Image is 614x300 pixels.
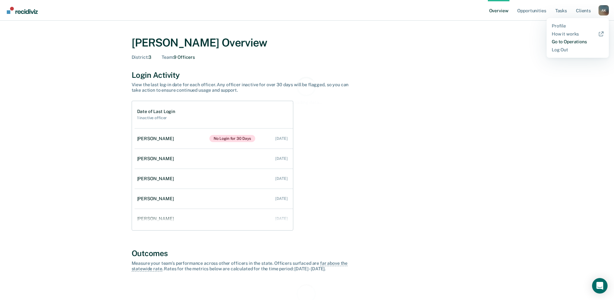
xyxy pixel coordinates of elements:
[135,190,293,208] a: [PERSON_NAME] [DATE]
[599,5,609,16] div: A K
[592,278,608,294] div: Open Intercom Messenger
[552,23,604,29] a: Profile
[275,176,287,181] div: [DATE]
[137,156,176,161] div: [PERSON_NAME]
[137,136,176,141] div: [PERSON_NAME]
[132,55,149,60] span: District :
[132,249,483,258] div: Outcomes
[162,55,195,60] div: 9 Officers
[132,82,357,93] div: View the last log-in date for each officer. Any officer inactive for over 30 days will be flagged...
[552,31,604,37] a: How it works
[137,216,176,222] div: [PERSON_NAME]
[137,116,175,120] h2: 1 inactive officer
[162,55,174,60] span: Team :
[132,261,348,272] span: far above the statewide rate
[137,196,176,202] div: [PERSON_NAME]
[132,36,483,49] div: [PERSON_NAME] Overview
[275,196,287,201] div: [DATE]
[132,55,152,60] div: 3
[135,150,293,168] a: [PERSON_NAME] [DATE]
[552,39,604,45] a: Go to Operations
[137,109,175,114] h1: Date of Last Login
[275,216,287,221] div: [DATE]
[135,170,293,188] a: [PERSON_NAME] [DATE]
[137,176,176,181] div: [PERSON_NAME]
[599,5,609,16] button: Profile dropdown button
[292,100,322,105] div: Loading data...
[275,156,287,161] div: [DATE]
[7,7,38,14] img: Recidiviz
[209,135,256,142] span: No Login for 30 Days
[132,261,357,272] div: Measure your team’s performance across other officer s in the state. Officer s surfaced are . Rat...
[275,136,287,141] div: [DATE]
[135,210,293,228] a: [PERSON_NAME] [DATE]
[135,129,293,149] a: [PERSON_NAME]No Login for 30 Days [DATE]
[552,47,604,53] a: Log Out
